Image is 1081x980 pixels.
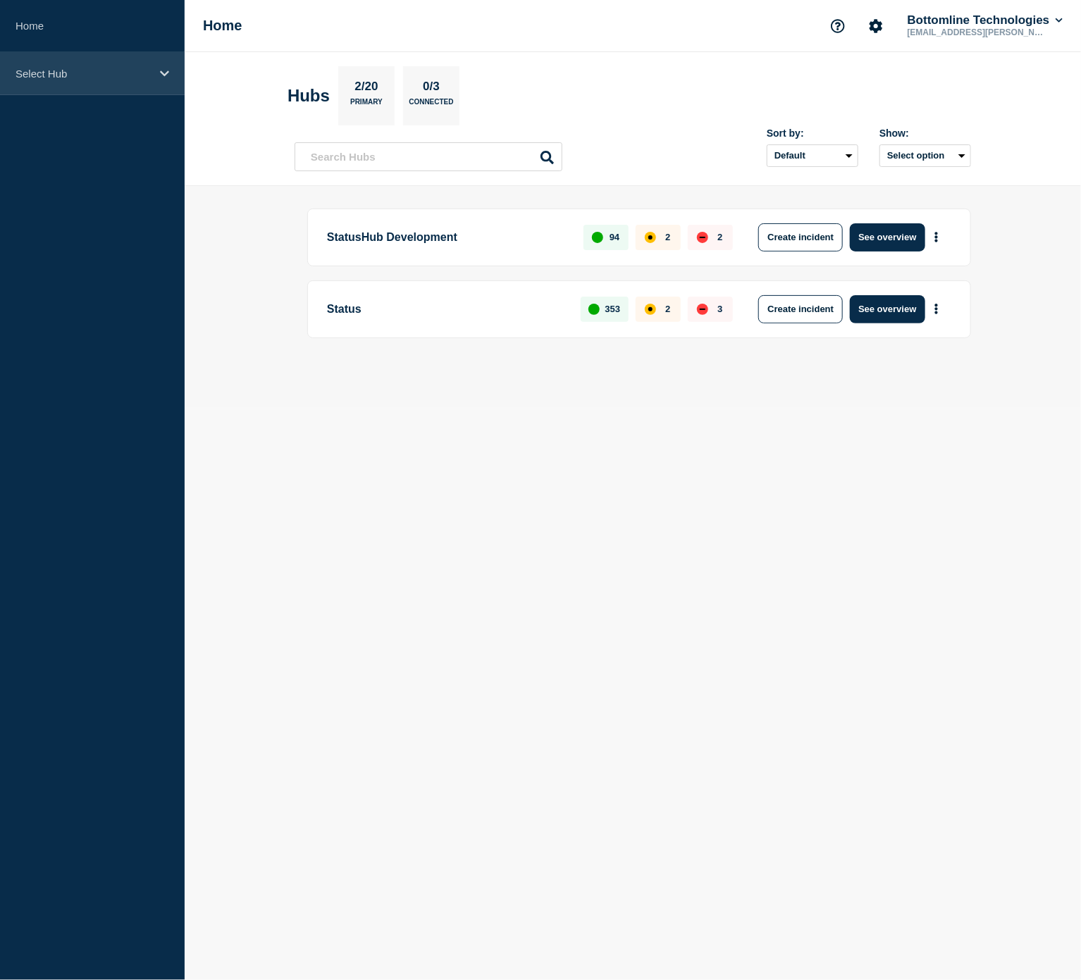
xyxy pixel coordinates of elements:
[295,142,562,171] input: Search Hubs
[879,144,971,167] button: Select option
[288,86,330,106] h2: Hubs
[905,13,1065,27] button: Bottomline Technologies
[717,304,722,314] p: 3
[717,232,722,242] p: 2
[16,68,151,80] p: Select Hub
[850,223,925,252] button: See overview
[605,304,621,314] p: 353
[592,232,603,243] div: up
[823,11,853,41] button: Support
[927,296,946,322] button: More actions
[697,232,708,243] div: down
[327,223,567,252] p: StatusHub Development
[418,80,445,98] p: 0/3
[203,18,242,34] h1: Home
[697,304,708,315] div: down
[665,304,670,314] p: 2
[879,128,971,139] div: Show:
[610,232,619,242] p: 94
[758,223,843,252] button: Create incident
[350,80,383,98] p: 2/20
[588,304,600,315] div: up
[327,295,564,323] p: Status
[645,304,656,315] div: affected
[645,232,656,243] div: affected
[665,232,670,242] p: 2
[905,27,1051,37] p: [EMAIL_ADDRESS][PERSON_NAME][DOMAIN_NAME]
[861,11,891,41] button: Account settings
[767,128,858,139] div: Sort by:
[927,224,946,250] button: More actions
[350,98,383,113] p: Primary
[409,98,453,113] p: Connected
[850,295,925,323] button: See overview
[767,144,858,167] select: Sort by
[758,295,843,323] button: Create incident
